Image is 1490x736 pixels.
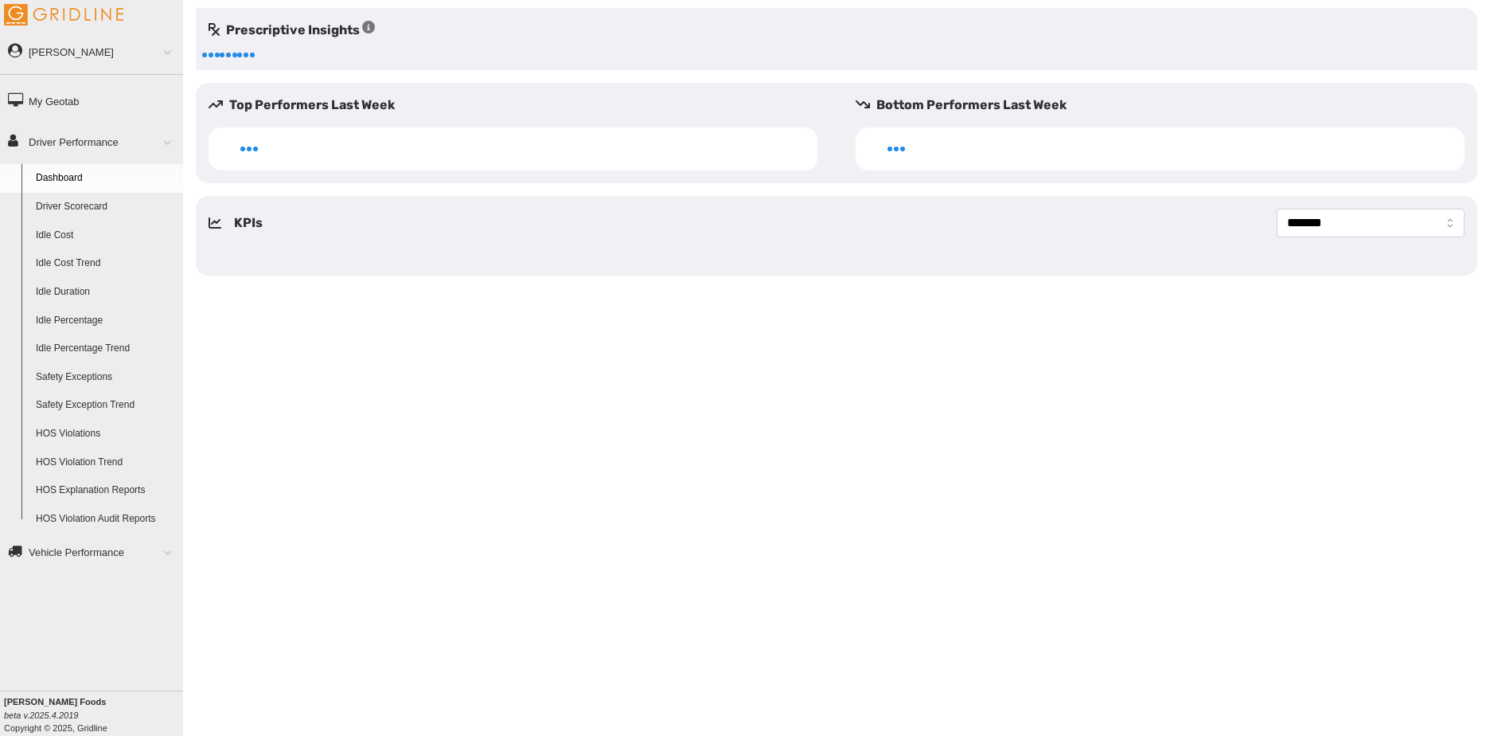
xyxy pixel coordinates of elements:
h5: Bottom Performers Last Week [856,96,1477,115]
a: Idle Cost [29,221,183,250]
h5: KPIs [234,213,263,233]
a: Safety Exceptions [29,363,183,392]
a: Idle Duration [29,278,183,307]
a: Driver Scorecard [29,193,183,221]
a: HOS Violations [29,420,183,448]
a: Dashboard [29,164,183,193]
a: Idle Percentage [29,307,183,335]
div: Copyright © 2025, Gridline [4,695,183,734]
a: Safety Exception Trend [29,391,183,420]
a: HOS Explanation Reports [29,476,183,505]
b: [PERSON_NAME] Foods [4,697,106,707]
a: Idle Percentage Trend [29,335,183,363]
a: HOS Violation Trend [29,448,183,477]
h5: Prescriptive Insights [209,21,375,40]
a: HOS Violation Audit Reports [29,505,183,534]
a: Idle Cost Trend [29,249,183,278]
i: beta v.2025.4.2019 [4,711,78,720]
h5: Top Performers Last Week [209,96,830,115]
img: Gridline [4,4,123,25]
